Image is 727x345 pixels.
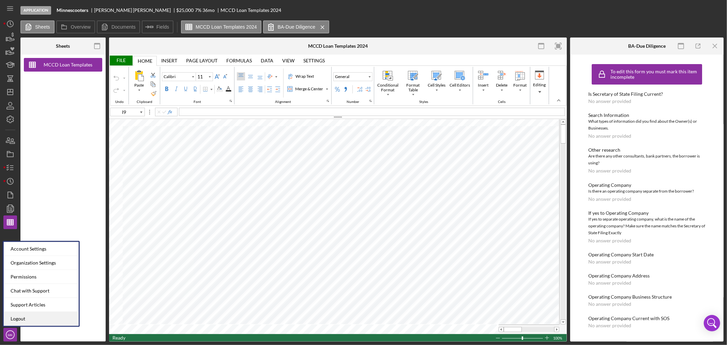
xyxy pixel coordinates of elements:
div: Cell Styles [426,82,447,88]
div: MCCD Loan Templates 2024 [41,58,95,72]
div: If yes to Operating Company [588,210,706,216]
div: Conditional Format [376,82,400,93]
div: Increase Indent [274,85,282,93]
text: MK [8,333,13,337]
div: To edit this form you must mark this item incomplete [610,69,700,80]
div: Open Intercom Messenger [704,315,720,331]
div: Editing [531,69,548,96]
label: Center Align [246,85,255,93]
div: indicatorAlignment [325,98,331,104]
label: MCCD Loan Templates 2024 [196,24,257,30]
div: 36 mo [202,7,215,13]
button: Fields [142,20,173,33]
div: MCCD Loan Templates 2024 [221,7,281,13]
div: Sheets [56,43,70,49]
div: Cell Styles [426,69,447,95]
div: Merge & Center [286,85,330,93]
div: View [282,58,294,63]
div: Home [133,56,157,66]
div: Zoom In [544,334,550,342]
div: Cells [496,100,507,104]
div: In Ready mode [112,334,125,342]
div: Zoom [522,336,523,340]
div: Copy [149,80,157,88]
label: Overview [71,24,91,30]
div: Merge & Center [294,86,324,92]
div: Increase Font Size [213,72,221,80]
b: Minnescooters [57,7,88,13]
div: Is Secretary of State Filing Current? [588,91,706,97]
div: Format Table [401,82,425,93]
div: Font [192,100,203,104]
div: Border [201,85,214,93]
div: MCCD Loan Templates 2024 [308,43,368,49]
div: Paste All [130,69,148,95]
div: Zoom [502,334,544,342]
div: Decrease Decimal [364,85,372,93]
div: No answer provided [588,196,631,202]
div: Home [138,58,152,64]
label: Top Align [237,72,245,80]
label: Wrap Text [286,72,316,80]
div: Insert [161,58,177,63]
div: Page Layout [182,56,222,65]
div: Format [511,69,529,95]
button: Sheets [20,20,55,33]
div: Permissions [4,270,79,284]
div: No answer provided [588,133,631,139]
div: Operating Company Current with SOS [588,316,706,321]
label: Format Painter [150,89,158,97]
div: Alignment [273,100,293,104]
div: Alignment [234,67,332,104]
div: Search Information [588,112,706,118]
div: Insert [474,69,492,95]
div: Decrease Font Size [221,72,229,80]
div: Clipboard [129,67,160,104]
div: indicatorFonts [228,98,233,104]
label: Documents [111,24,136,30]
div: View [278,56,299,65]
div: Paste [133,82,145,88]
span: $25,000 [177,7,194,13]
div: Wrap Text [294,73,315,79]
div: Page Layout [186,58,217,63]
button: MK [3,328,17,342]
div: If yes to separate operating company, what is the name of the operating company? Make sure the na... [588,216,706,236]
div: Chat with Support [4,284,79,298]
div: Font Family [162,72,196,81]
div: Is there an operating company separate from the borrower? [588,188,706,195]
div: BA-Due Diligence [628,43,666,49]
div: Application [20,6,51,15]
button: MCCD Loan Templates 2024 [24,58,102,72]
div: Format Table [401,69,425,97]
label: Left Align [237,85,245,93]
label: Sheets [35,24,50,30]
button: Overview [56,20,95,33]
div: Cut [149,71,157,79]
div: No answer provided [588,301,631,307]
button: BA-Due Diligence [263,20,330,33]
span: Ready [112,335,125,341]
div: Are there any other consultants, bank partners, the borrower is using? [588,153,706,166]
div: Account Settings [4,242,79,256]
label: Bottom Align [256,72,264,80]
div: Format [512,82,528,88]
div: Conditional Format [376,69,400,97]
div: General [334,74,351,80]
div: Merge & Center [286,85,324,93]
div: Number Format [333,72,373,81]
div: Font [160,67,234,104]
div: Data [261,58,273,63]
label: Fields [156,24,169,30]
button: General [333,72,373,81]
div: Insert [157,56,182,65]
div: File [109,56,133,65]
div: Delete [495,82,509,88]
button: Insert Function [167,109,172,115]
div: Other research [588,147,706,153]
div: 7 % [195,7,201,13]
div: Operating Company Business Structure [588,294,706,300]
div: Settings [303,58,325,63]
div: Undo [114,100,126,104]
div: Decrease Indent [266,85,274,93]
